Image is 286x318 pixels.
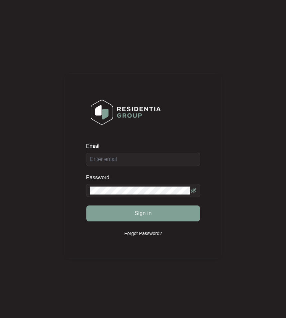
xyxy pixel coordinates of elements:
[135,209,152,217] span: Sign in
[191,188,196,193] span: eye-invisible
[86,205,200,221] button: Sign in
[90,187,190,195] input: Password
[86,95,165,129] img: Login Logo
[124,230,162,237] p: Forgot Password?
[86,174,114,181] label: Password
[86,153,200,166] input: Email
[86,143,104,150] label: Email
